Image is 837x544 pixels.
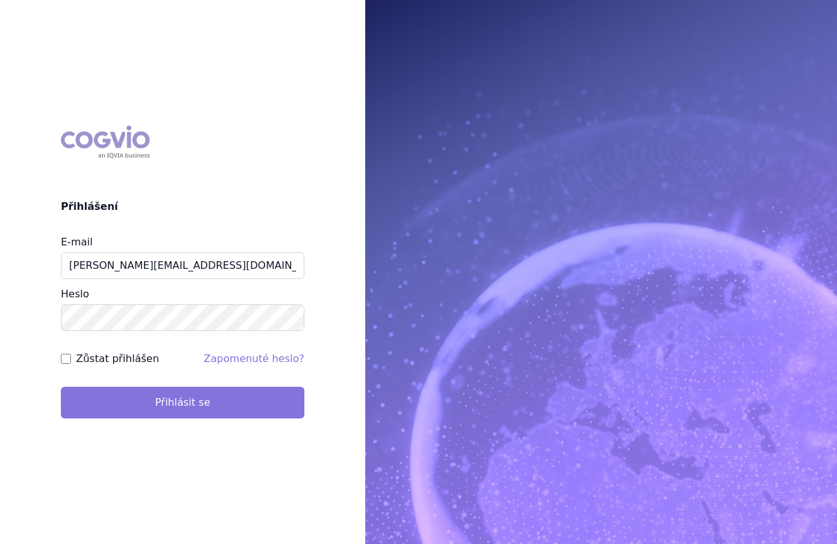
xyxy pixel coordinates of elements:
div: COGVIO [61,126,150,159]
label: E-mail [61,236,93,248]
label: Zůstat přihlášen [76,351,159,366]
a: Zapomenuté heslo? [204,353,304,365]
label: Heslo [61,288,89,300]
button: Přihlásit se [61,387,304,418]
h2: Přihlášení [61,199,304,214]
